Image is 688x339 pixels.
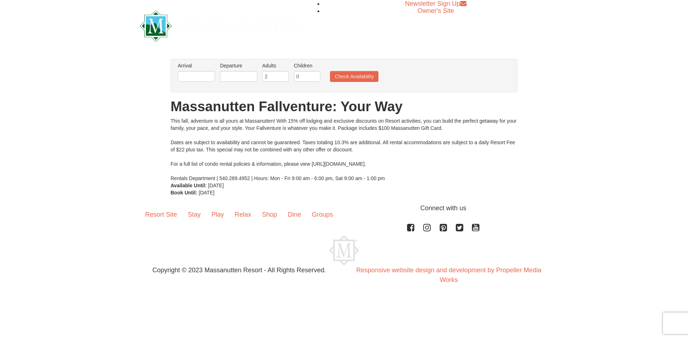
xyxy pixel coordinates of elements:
a: Groups [306,203,338,226]
label: Adults [262,62,289,69]
a: Responsive website design and development by Propeller Media Works [356,267,541,283]
a: Play [206,203,229,226]
span: [DATE] [199,190,215,196]
div: This fall, adventure is all yours at Massanutten! With 15% off lodging and exclusive discounts on... [171,117,517,182]
a: Relax [229,203,257,226]
h1: Massanutten Fallventure: Your Way [171,99,517,114]
strong: Available Until: [171,183,207,188]
p: Connect with us [140,203,548,213]
button: Check Availability [330,71,378,82]
strong: Book Until: [171,190,197,196]
a: Massanutten Resort [140,17,304,33]
a: Shop [257,203,282,226]
a: Owner's Site [418,7,454,14]
a: Resort Site [140,203,182,226]
label: Departure [220,62,257,69]
label: Arrival [178,62,215,69]
span: [DATE] [208,183,224,188]
label: Children [294,62,320,69]
img: Massanutten Resort Logo [140,10,304,42]
img: Massanutten Resort Logo [329,235,359,265]
a: Dine [282,203,306,226]
a: Stay [182,203,206,226]
p: Copyright © 2023 Massanutten Resort - All Rights Reserved. [134,265,344,275]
